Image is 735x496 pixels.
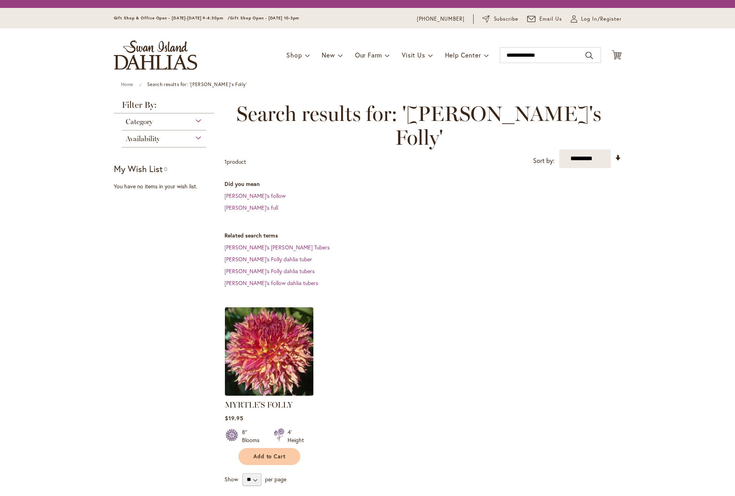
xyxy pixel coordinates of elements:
p: product [225,155,246,168]
span: Shop [286,51,302,59]
span: $19.95 [225,414,244,422]
span: Availability [126,134,160,143]
div: 4' Height [288,428,304,444]
a: Log In/Register [571,15,622,23]
span: Visit Us [402,51,425,59]
a: [PERSON_NAME]'s follow [225,192,286,199]
a: store logo [114,40,197,70]
strong: My Wish List [114,163,163,174]
a: [PERSON_NAME]'s Folly dahlia tuber [225,255,312,263]
span: Search results for: '[PERSON_NAME]'s Folly' [225,102,614,149]
span: New [322,51,335,59]
img: MYRTLE'S FOLLY [225,307,313,396]
a: [PERSON_NAME]'s follow dahlia tubers [225,279,318,287]
a: [PERSON_NAME]'s [PERSON_NAME] Tubers [225,243,330,251]
a: MYRTLE'S FOLLY [225,390,313,397]
strong: Filter By: [114,101,215,113]
a: [PHONE_NUMBER] [417,15,465,23]
a: MYRTLE'S FOLLY [225,400,293,410]
span: Email Us [539,15,562,23]
span: per page [265,475,286,483]
span: 1 [225,158,227,165]
span: Category [126,117,153,126]
a: [PERSON_NAME]'s Folly dahlia tubers [225,267,315,275]
a: Home [121,81,133,87]
button: Search [585,49,593,62]
a: [PERSON_NAME]'s full [225,204,278,211]
span: Gift Shop Open - [DATE] 10-3pm [230,15,299,21]
label: Sort by: [533,153,555,168]
span: Log In/Register [581,15,622,23]
span: Help Center [445,51,481,59]
div: You have no items in your wish list. [114,182,220,190]
strong: Search results for: '[PERSON_NAME]'s Folly' [147,81,247,87]
dt: Related search terms [225,232,622,239]
button: Add to Cart [238,448,300,465]
span: Add to Cart [253,453,286,460]
a: Email Us [527,15,562,23]
span: Subscribe [494,15,519,23]
div: 8" Blooms [242,428,264,444]
span: Show [225,475,238,483]
span: Gift Shop & Office Open - [DATE]-[DATE] 9-4:30pm / [114,15,230,21]
span: Our Farm [355,51,382,59]
dt: Did you mean [225,180,622,188]
a: Subscribe [482,15,518,23]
